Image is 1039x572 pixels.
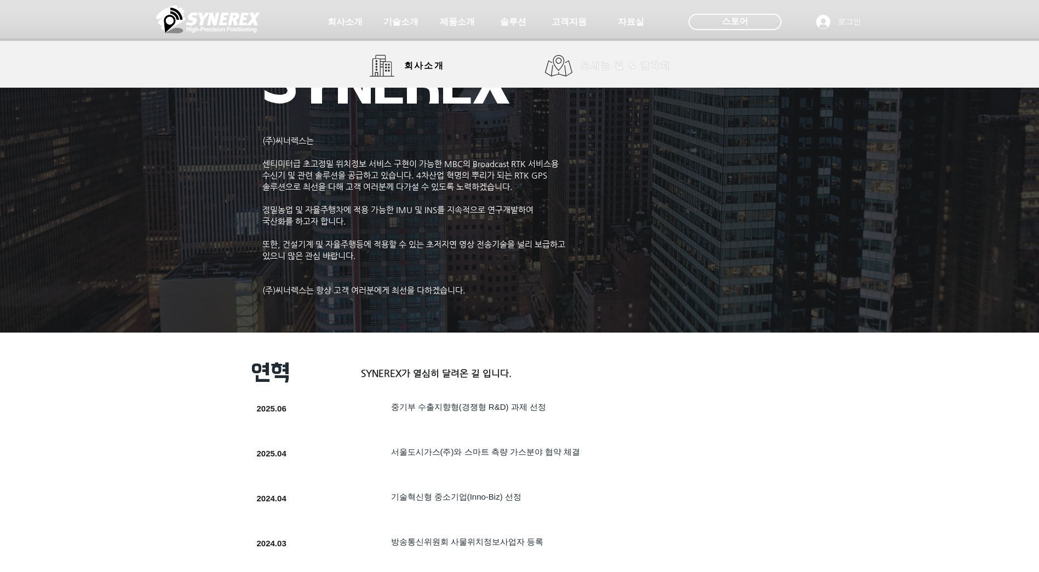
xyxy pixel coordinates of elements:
span: ​중기부 수출지향형(경쟁형 R&D) 과제 선정 [391,402,546,411]
span: 정밀농업 및 자율주행차에 적용 가능한 IMU 및 INS를 지속적으로 연구개발하여 [262,205,533,214]
a: 기술소개 [374,11,428,33]
span: 방송통신위원회 사물위치정보사업자 등록 [391,537,543,546]
a: 고객지원 [542,11,596,33]
span: 솔루션으로 최선을 다해 고객 여러분께 다가설 수 있도록 노력하겠습니다. [262,182,513,191]
span: 수신기 및 관련 솔루션을 공급하고 있습니다. 4차산업 혁명의 뿌리가 되는 RTK GPS [262,170,547,180]
a: 제품소개 [430,11,485,33]
button: 로그인 [808,12,869,32]
span: ​또한, 건설기계 및 자율주행등에 적용할 수 있는 초저지연 영상 전송기술을 널리 보급하고 있으니 많은 관심 바랍니다. [262,239,565,260]
a: 회사소개 [318,11,372,33]
img: 씨너렉스_White_simbol_대지 1.png [156,3,260,36]
span: 오시는 길 & 연락처 [581,60,670,72]
span: ​기술혁신형 중소기업(Inno-Biz) 선정 [391,492,521,501]
a: 회사소개 [370,55,452,77]
span: SYNEREX가 열심히 달려온 길 입니다. [361,368,512,379]
span: 서울도시가스(주)와 스마트 측량 가스분야 협약 체결 [391,447,581,456]
span: 자료실 [618,16,644,28]
span: 솔루션 [500,16,526,28]
span: 로그인 [834,16,865,27]
span: 센티미터급 초고정밀 위치정보 서비스 구현이 가능한 MBC의 Broadcast RTK 서비스용 [262,159,559,168]
a: 오시는 길 & 연락처 [545,55,679,77]
div: 스토어 [688,14,782,30]
span: 연혁 [251,361,290,385]
span: 2024.03 [257,539,286,548]
a: 솔루션 [486,11,541,33]
span: 회사소개 [404,60,445,72]
span: 스토어 [722,15,748,27]
span: 2025.06 [257,404,286,413]
span: 국산화를 하고자 합니다. [262,216,346,226]
span: 고객지원 [552,16,587,28]
span: (주)씨너렉스는 항상 고객 여러분에게 최선을 다하겠습니다. [262,285,466,295]
span: 2025.04 [257,449,286,458]
iframe: Wix Chat [913,525,1039,572]
a: 자료실 [604,11,658,33]
span: 2024.04 [257,494,286,503]
span: 제품소개 [440,16,475,28]
span: 회사소개 [328,16,363,28]
span: 기술소개 [383,16,418,28]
